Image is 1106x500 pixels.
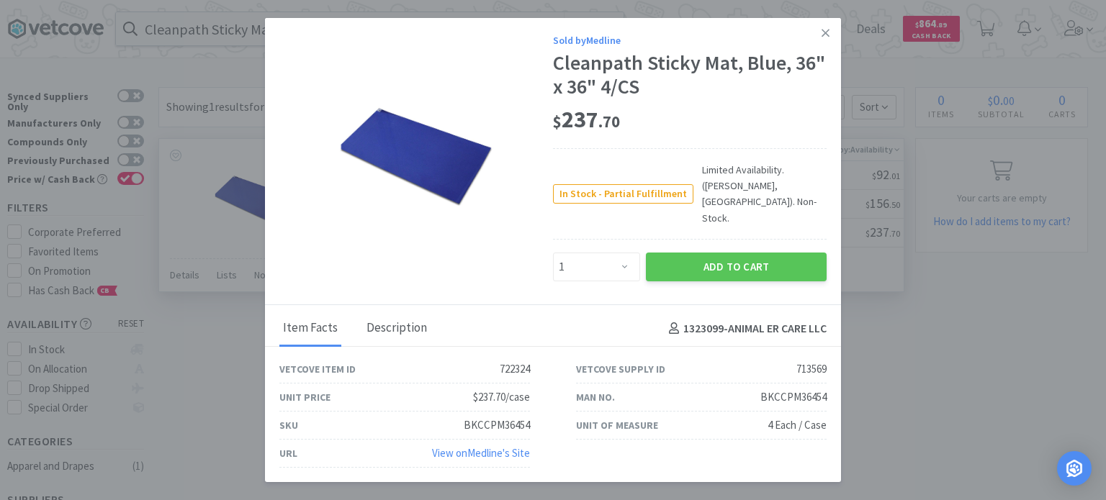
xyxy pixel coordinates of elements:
div: Sold by Medline [553,32,827,48]
div: Open Intercom Messenger [1057,451,1092,486]
div: Unit Price [279,389,331,405]
div: Vetcove Supply ID [576,361,665,377]
h4: 1323099 - ANIMAL ER CARE LLC [663,319,827,338]
div: BKCCPM36454 [760,388,827,406]
div: Item Facts [279,311,341,347]
div: 4 Each / Case [768,417,827,434]
img: 24d06b6e048c4e14952f3f6d36525661_713569.jpeg [323,63,510,250]
div: 722324 [500,360,530,378]
div: 713569 [796,360,827,378]
span: In Stock - Partial Fulfillment [554,185,693,203]
a: View onMedline's Site [432,446,530,460]
span: 237 [553,105,620,134]
div: Unit of Measure [576,417,658,433]
div: Cleanpath Sticky Mat, Blue, 36" x 36" 4/CS [553,51,827,99]
div: $237.70/case [473,388,530,406]
div: BKCCPM36454 [464,417,530,434]
div: SKU [279,417,298,433]
div: URL [279,445,297,461]
div: Vetcove Item ID [279,361,356,377]
span: $ [553,112,562,132]
span: . 70 [598,112,620,132]
button: Add to Cart [646,253,827,281]
div: Man No. [576,389,615,405]
div: Description [363,311,431,347]
span: Limited Availability. ([PERSON_NAME], [GEOGRAPHIC_DATA]). Non-Stock. [693,162,827,227]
